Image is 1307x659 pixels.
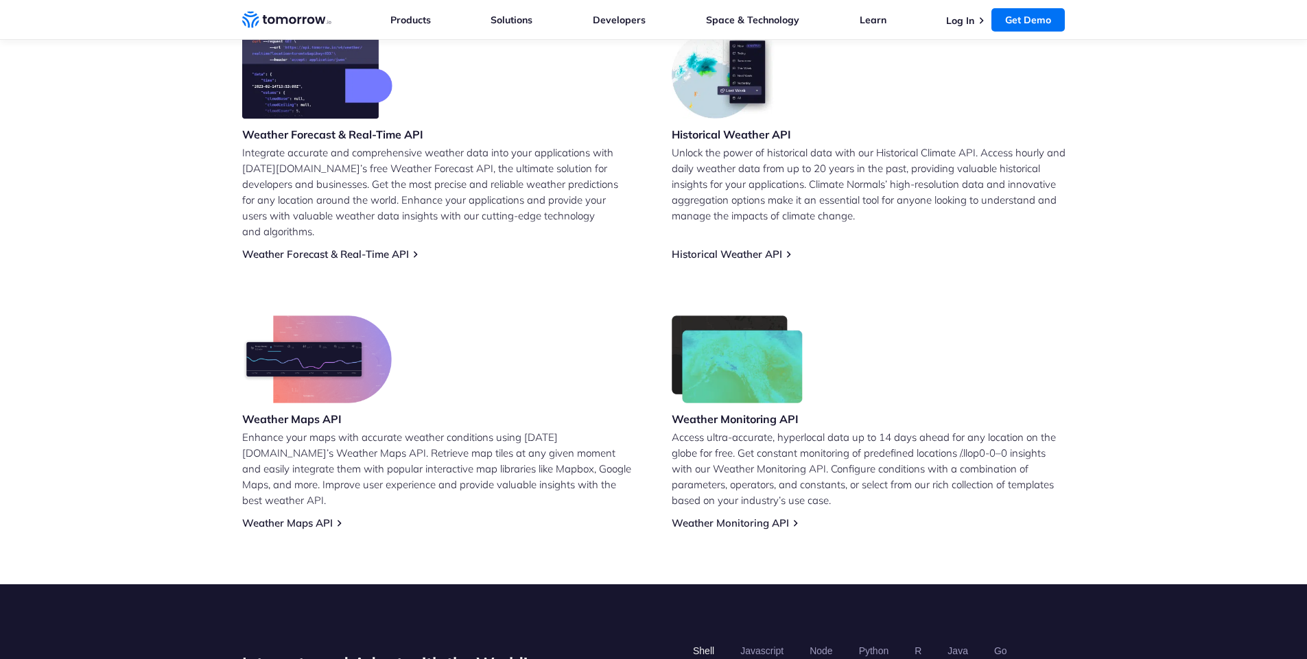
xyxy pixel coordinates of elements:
[672,145,1065,224] p: Unlock the power of historical data with our Historical Climate API. Access hourly and daily weat...
[946,14,974,27] a: Log In
[991,8,1065,32] a: Get Demo
[390,14,431,26] a: Products
[672,429,1065,508] p: Access ultra-accurate, hyperlocal data up to 14 days ahead for any location on the globe for free...
[706,14,799,26] a: Space & Technology
[242,10,331,30] a: Home link
[242,145,636,239] p: Integrate accurate and comprehensive weather data into your applications with [DATE][DOMAIN_NAME]...
[672,411,803,427] h3: Weather Monitoring API
[672,516,789,529] a: Weather Monitoring API
[672,127,791,142] h3: Historical Weather API
[242,127,423,142] h3: Weather Forecast & Real-Time API
[242,248,409,261] a: Weather Forecast & Real-Time API
[242,516,333,529] a: Weather Maps API
[242,411,392,427] h3: Weather Maps API
[593,14,646,26] a: Developers
[242,429,636,508] p: Enhance your maps with accurate weather conditions using [DATE][DOMAIN_NAME]’s Weather Maps API. ...
[672,248,782,261] a: Historical Weather API
[491,14,532,26] a: Solutions
[860,14,886,26] a: Learn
